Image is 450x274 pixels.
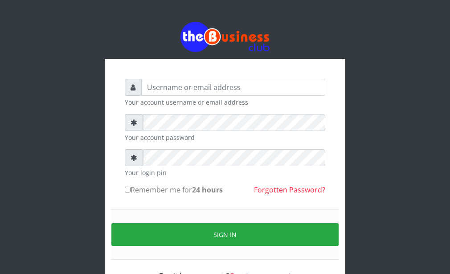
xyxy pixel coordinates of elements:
small: Your account password [125,133,325,142]
input: Username or email address [141,79,325,96]
label: Remember me for [125,184,223,195]
small: Your account username or email address [125,98,325,107]
a: Forgotten Password? [254,185,325,195]
b: 24 hours [192,185,223,195]
button: Sign in [111,223,339,246]
small: Your login pin [125,168,325,177]
input: Remember me for24 hours [125,187,131,192]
